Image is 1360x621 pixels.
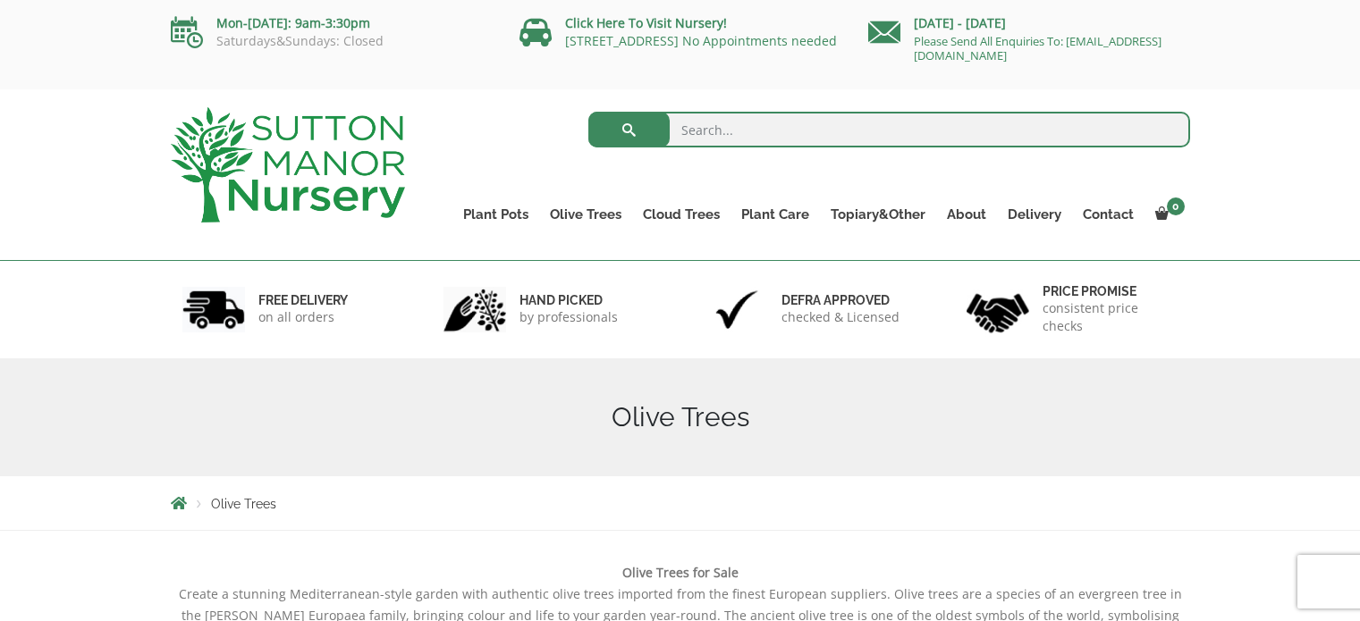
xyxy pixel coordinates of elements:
a: Please Send All Enquiries To: [EMAIL_ADDRESS][DOMAIN_NAME] [914,33,1161,63]
h6: hand picked [520,292,618,308]
a: Click Here To Visit Nursery! [565,14,727,31]
a: [STREET_ADDRESS] No Appointments needed [565,32,837,49]
img: 3.jpg [705,287,768,332]
span: Olive Trees [211,497,276,511]
nav: Breadcrumbs [171,496,1190,510]
a: Plant Care [731,202,820,227]
h6: Defra approved [781,292,900,308]
img: 2.jpg [443,287,506,332]
p: Saturdays&Sundays: Closed [171,34,493,48]
img: logo [171,107,405,222]
a: Delivery [997,202,1072,227]
h6: Price promise [1043,283,1178,299]
p: [DATE] - [DATE] [868,13,1190,34]
p: consistent price checks [1043,299,1178,335]
a: Plant Pots [452,202,539,227]
p: by professionals [520,308,618,326]
a: Topiary&Other [820,202,936,227]
a: About [936,202,997,227]
input: Search... [588,112,1190,147]
a: Cloud Trees [632,202,731,227]
img: 1.jpg [182,287,245,332]
a: Contact [1072,202,1145,227]
span: 0 [1167,197,1185,215]
p: checked & Licensed [781,308,900,326]
h1: Olive Trees [171,401,1190,433]
a: 0 [1145,202,1190,227]
a: Olive Trees [539,202,632,227]
img: 4.jpg [967,282,1029,337]
h6: FREE DELIVERY [258,292,348,308]
p: Mon-[DATE]: 9am-3:30pm [171,13,493,34]
b: Olive Trees for Sale [622,564,739,581]
p: on all orders [258,308,348,326]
